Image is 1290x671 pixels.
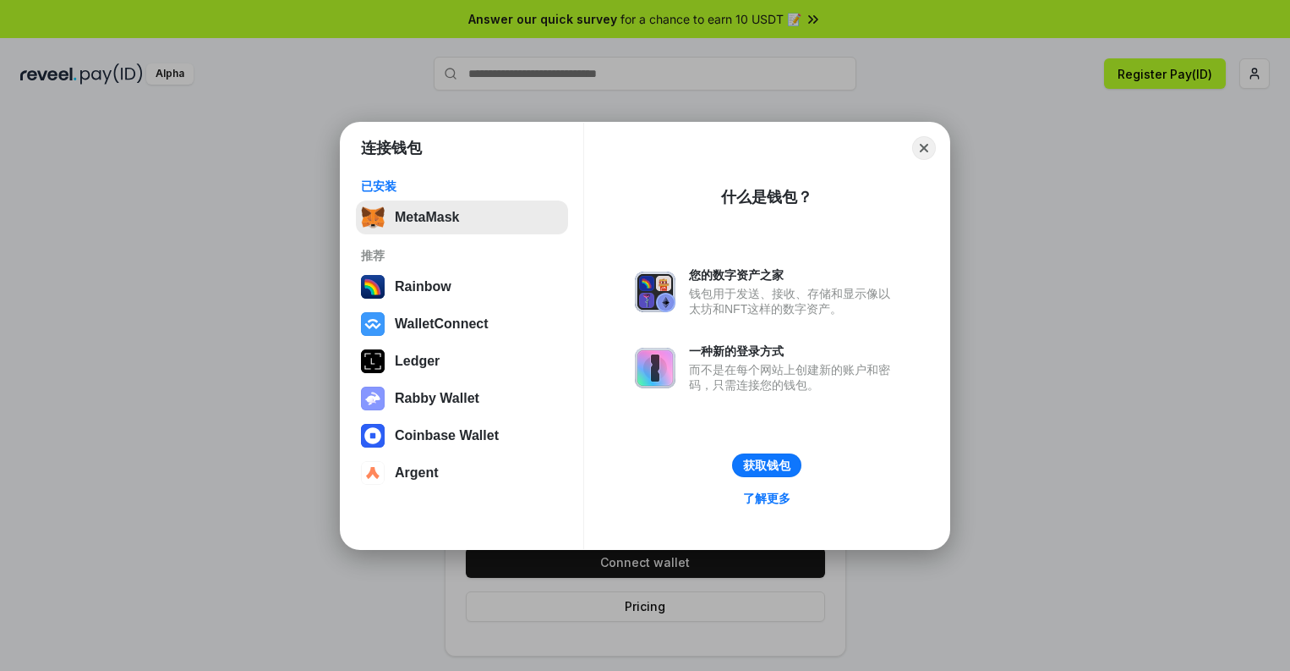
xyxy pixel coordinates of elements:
h1: 连接钱包 [361,138,422,158]
button: MetaMask [356,201,568,234]
div: 了解更多 [743,491,790,506]
div: 钱包用于发送、接收、存储和显示像以太坊和NFT这样的数字资产。 [689,286,899,316]
button: Close [912,136,936,160]
button: Argent [356,456,568,490]
button: Rainbow [356,270,568,304]
div: Rabby Wallet [395,391,479,406]
img: svg+xml,%3Csvg%20xmlns%3D%22http%3A%2F%2Fwww.w3.org%2F2000%2Fsvg%22%20width%3D%2228%22%20height%3... [361,349,385,373]
div: 一种新的登录方式 [689,344,899,359]
div: 推荐 [361,248,563,263]
div: Rainbow [395,279,451,294]
div: Coinbase Wallet [395,428,499,443]
button: Ledger [356,344,568,378]
img: svg+xml,%3Csvg%20xmlns%3D%22http%3A%2F%2Fwww.w3.org%2F2000%2Fsvg%22%20fill%3D%22none%22%20viewBox... [635,348,675,388]
div: MetaMask [395,210,459,225]
button: Coinbase Wallet [356,419,568,453]
div: 而不是在每个网站上创建新的账户和密码，只需连接您的钱包。 [689,362,899,393]
div: 已安装 [361,179,563,194]
img: svg+xml,%3Csvg%20width%3D%2228%22%20height%3D%2228%22%20viewBox%3D%220%200%2028%2028%22%20fill%3D... [361,424,385,448]
img: svg+xml,%3Csvg%20xmlns%3D%22http%3A%2F%2Fwww.w3.org%2F2000%2Fsvg%22%20fill%3D%22none%22%20viewBox... [361,387,385,410]
img: svg+xml,%3Csvg%20width%3D%2228%22%20height%3D%2228%22%20viewBox%3D%220%200%2028%2028%22%20fill%3D... [361,312,385,336]
img: svg+xml,%3Csvg%20fill%3D%22none%22%20height%3D%2233%22%20viewBox%3D%220%200%2035%2033%22%20width%... [361,206,385,229]
img: svg+xml,%3Csvg%20xmlns%3D%22http%3A%2F%2Fwww.w3.org%2F2000%2Fsvg%22%20fill%3D%22none%22%20viewBox... [635,272,675,312]
img: svg+xml,%3Csvg%20width%3D%22120%22%20height%3D%22120%22%20viewBox%3D%220%200%20120%20120%22%20fil... [361,275,385,299]
button: 获取钱包 [732,454,801,477]
div: WalletConnect [395,316,489,332]
div: 获取钱包 [743,458,790,473]
img: svg+xml,%3Csvg%20width%3D%2228%22%20height%3D%2228%22%20viewBox%3D%220%200%2028%2028%22%20fill%3D... [361,461,385,485]
button: Rabby Wallet [356,382,568,415]
div: Ledger [395,354,440,369]
div: Argent [395,465,439,481]
div: 您的数字资产之家 [689,267,899,283]
button: WalletConnect [356,307,568,341]
div: 什么是钱包？ [721,187,812,207]
a: 了解更多 [733,487,801,509]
